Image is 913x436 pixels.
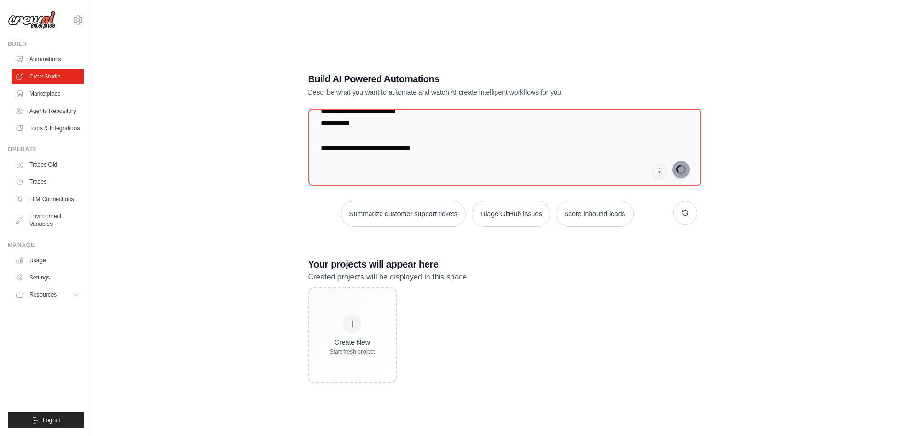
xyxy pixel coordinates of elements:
iframe: Chat Widget [865,390,913,436]
a: Traces [12,174,84,190]
button: Logout [8,412,84,428]
img: Logo [8,11,56,29]
button: Resources [12,287,84,302]
a: Settings [12,270,84,285]
button: Triage GitHub issues [472,201,550,227]
button: Click to speak your automation idea [652,164,667,178]
a: Tools & Integrations [12,121,84,136]
a: Agents Repository [12,103,84,119]
a: Usage [12,253,84,268]
a: Automations [12,52,84,67]
a: Crew Studio [12,69,84,84]
p: Describe what you want to automate and watch AI create intelligent workflows for you [308,88,630,97]
span: Resources [29,291,57,299]
a: Environment Variables [12,209,84,232]
div: Manage [8,241,84,249]
a: Traces Old [12,157,84,172]
div: Start fresh project [330,348,375,356]
span: Logout [43,416,60,424]
div: Operate [8,145,84,153]
a: LLM Connections [12,191,84,207]
div: Create New [330,337,375,347]
button: Summarize customer support tickets [341,201,465,227]
a: Marketplace [12,86,84,101]
div: Build [8,40,84,48]
h3: Your projects will appear here [308,257,697,271]
button: Score inbound leads [556,201,634,227]
p: Created projects will be displayed in this space [308,271,697,283]
h1: Build AI Powered Automations [308,72,630,86]
button: Get new suggestions [673,201,697,225]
